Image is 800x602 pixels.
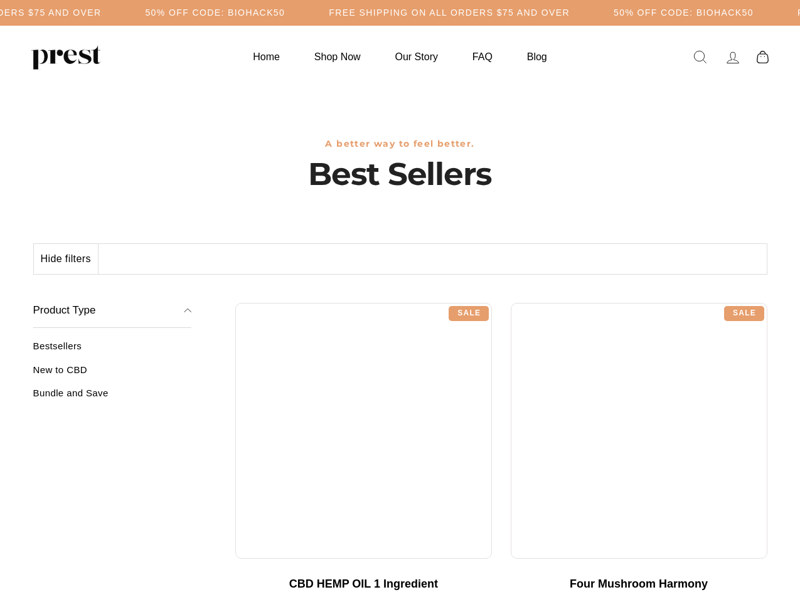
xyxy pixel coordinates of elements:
button: Hide filters [34,244,99,274]
h5: 50% OFF CODE: BIOHACK50 [614,8,754,18]
h3: A better way to feel better. [33,139,767,149]
div: Four Mushroom Harmony [523,578,755,591]
a: New to CBD [33,364,192,385]
a: Blog [511,45,563,69]
h5: 50% OFF CODE: BIOHACK50 [145,8,285,18]
button: Product Type [33,293,192,329]
a: Bestsellers [33,341,192,361]
div: Sale [449,306,489,321]
a: FAQ [457,45,508,69]
h5: Free Shipping on all orders $75 and over [329,8,570,18]
a: Our Story [380,45,454,69]
div: Sale [724,306,764,321]
a: Shop Now [299,45,376,69]
a: Home [237,45,296,69]
div: CBD HEMP OIL 1 Ingredient [248,578,479,591]
img: PREST ORGANICS [31,45,100,70]
a: Bundle and Save [33,388,192,408]
h1: Best Sellers [33,156,767,193]
ul: Primary [237,45,562,69]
